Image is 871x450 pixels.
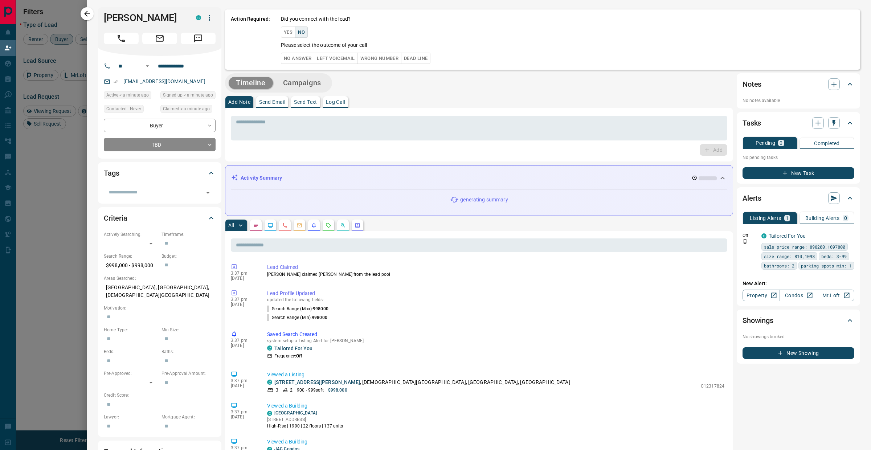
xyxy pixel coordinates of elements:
[113,79,118,84] svg: Email Verified
[296,353,302,359] strong: Off
[743,239,748,244] svg: Push Notification Only
[780,140,782,146] p: 0
[267,306,328,312] p: Search Range (Max) :
[104,414,158,420] p: Lawyer:
[231,297,256,302] p: 3:37 pm
[267,314,327,321] p: Search Range (Min) :
[297,387,323,393] p: 900 - 999 sqft
[281,41,367,49] p: Please select the outcome of your call
[743,114,854,132] div: Tasks
[231,338,256,343] p: 3:37 pm
[241,174,282,182] p: Activity Summary
[104,91,157,101] div: Tue Oct 14 2025
[844,216,847,221] p: 0
[743,347,854,359] button: New Showing
[106,105,141,112] span: Contacted - Never
[267,416,343,423] p: [STREET_ADDRESS]
[786,216,789,221] p: 1
[104,12,185,24] h1: [PERSON_NAME]
[274,410,317,416] a: [GEOGRAPHIC_DATA]
[104,167,119,179] h2: Tags
[231,343,256,348] p: [DATE]
[326,222,331,228] svg: Requests
[761,233,766,238] div: condos.ca
[104,253,158,259] p: Search Range:
[161,370,216,377] p: Pre-Approval Amount:
[297,222,302,228] svg: Emails
[357,53,401,64] button: Wrong Number
[267,331,724,338] p: Saved Search Created
[743,152,854,163] p: No pending tasks
[769,233,806,239] a: Tailored For You
[267,297,724,302] p: updated the following fields:
[267,402,724,410] p: Viewed a Building
[267,380,272,385] div: condos.ca
[267,345,272,351] div: condos.ca
[281,15,351,23] p: Did you connect with the lead?
[228,223,234,228] p: All
[229,77,273,89] button: Timeline
[231,271,256,276] p: 3:37 pm
[267,338,724,343] p: system setup a Listing Alert for [PERSON_NAME]
[340,222,346,228] svg: Opportunities
[743,280,854,287] p: New Alert:
[274,345,312,351] a: Tailored For You
[160,105,216,115] div: Tue Oct 14 2025
[104,259,158,271] p: $998,000 - $998,000
[276,77,328,89] button: Campaigns
[104,327,158,333] p: Home Type:
[231,171,727,185] div: Activity Summary
[814,141,840,146] p: Completed
[294,99,317,105] p: Send Text
[780,290,817,301] a: Condos
[267,271,724,278] p: [PERSON_NAME] claimed [PERSON_NAME] from the lead pool
[313,306,328,311] span: 998000
[805,216,840,221] p: Building Alerts
[274,379,360,385] a: [STREET_ADDRESS][PERSON_NAME]
[267,290,724,297] p: Lead Profile Updated
[295,26,308,38] button: No
[274,353,302,359] p: Frequency:
[326,99,345,105] p: Log Call
[161,414,216,420] p: Mortgage Agent:
[161,231,216,238] p: Timeframe:
[104,138,216,151] div: TBD
[231,302,256,307] p: [DATE]
[104,348,158,355] p: Beds:
[267,263,724,271] p: Lead Claimed
[163,105,210,112] span: Claimed < a minute ago
[104,392,216,398] p: Credit Score:
[231,409,256,414] p: 3:37 pm
[104,33,139,44] span: Call
[163,91,213,99] span: Signed up < a minute ago
[267,222,273,228] svg: Lead Browsing Activity
[312,315,327,320] span: 998000
[181,33,216,44] span: Message
[743,232,757,239] p: Off
[743,167,854,179] button: New Task
[104,305,216,311] p: Motivation:
[701,383,724,389] p: C12317824
[104,231,158,238] p: Actively Searching:
[282,222,288,228] svg: Calls
[743,192,761,204] h2: Alerts
[104,370,158,377] p: Pre-Approved:
[196,15,201,20] div: condos.ca
[750,216,781,221] p: Listing Alerts
[231,15,270,64] p: Action Required:
[743,315,773,326] h2: Showings
[104,275,216,282] p: Areas Searched:
[161,348,216,355] p: Baths:
[142,33,177,44] span: Email
[259,99,285,105] p: Send Email
[267,423,343,429] p: High-Rise | 1990 | 22 floors | 137 units
[328,387,347,393] p: $998,000
[106,91,149,99] span: Active < a minute ago
[801,262,852,269] span: parking spots min: 1
[821,253,847,260] span: beds: 3-99
[231,276,256,281] p: [DATE]
[161,327,216,333] p: Min Size:
[743,312,854,329] div: Showings
[743,97,854,104] p: No notes available
[231,378,256,383] p: 3:37 pm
